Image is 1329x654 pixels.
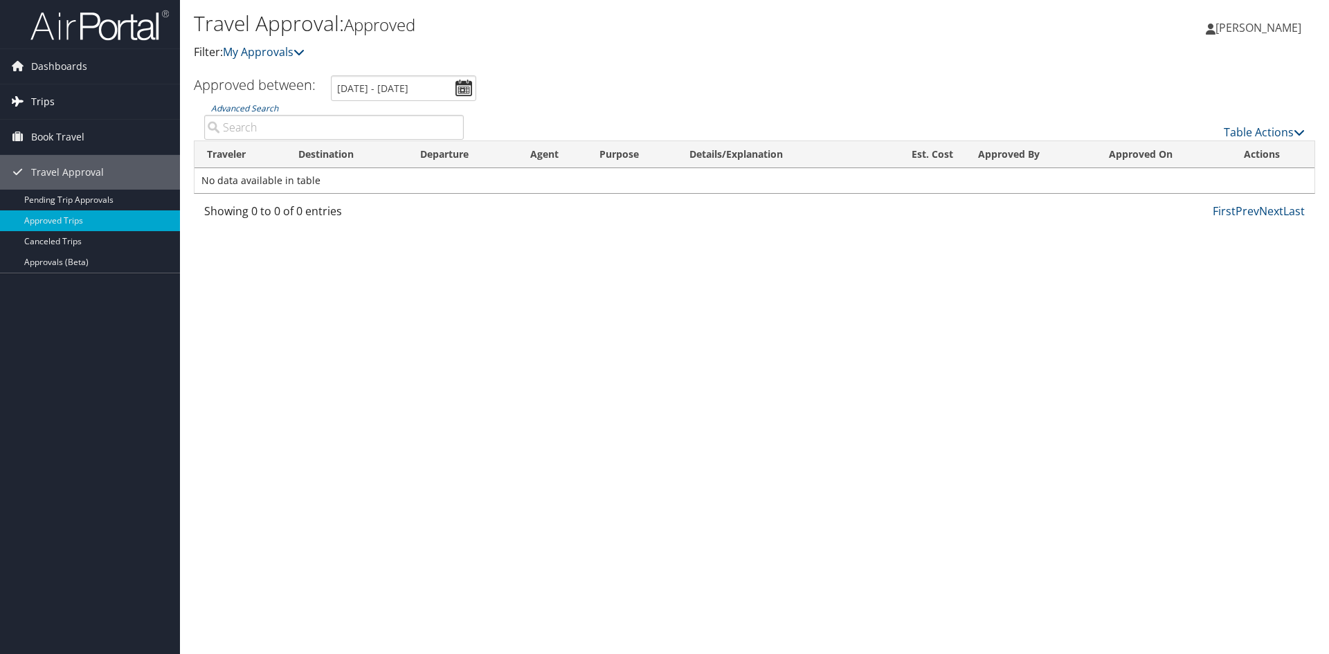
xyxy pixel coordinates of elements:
th: Actions [1231,141,1314,168]
th: Agent [518,141,587,168]
th: Approved By: activate to sort column ascending [966,141,1096,168]
small: Approved [344,13,415,36]
span: Book Travel [31,120,84,154]
a: Next [1259,203,1283,219]
a: Prev [1236,203,1259,219]
th: Approved On: activate to sort column ascending [1096,141,1231,168]
th: Destination: activate to sort column ascending [286,141,408,168]
img: airportal-logo.png [30,9,169,42]
th: Est. Cost: activate to sort column ascending [873,141,966,168]
input: Advanced Search [204,115,464,140]
h3: Approved between: [194,75,316,94]
th: Purpose [587,141,677,168]
div: Showing 0 to 0 of 0 entries [204,203,464,226]
th: Traveler: activate to sort column ascending [195,141,286,168]
span: Travel Approval [31,155,104,190]
p: Filter: [194,44,941,62]
a: Last [1283,203,1305,219]
a: My Approvals [223,44,305,60]
span: [PERSON_NAME] [1215,20,1301,35]
h1: Travel Approval: [194,9,941,38]
td: No data available in table [195,168,1314,193]
a: [PERSON_NAME] [1206,7,1315,48]
th: Details/Explanation [677,141,873,168]
a: Table Actions [1224,125,1305,140]
th: Departure: activate to sort column ascending [408,141,518,168]
input: [DATE] - [DATE] [331,75,476,101]
a: First [1213,203,1236,219]
span: Trips [31,84,55,119]
a: Advanced Search [211,102,278,114]
span: Dashboards [31,49,87,84]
